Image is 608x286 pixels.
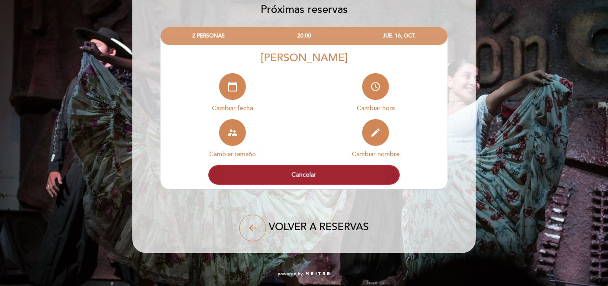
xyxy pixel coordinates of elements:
h2: Próximas reservas [132,3,476,16]
button: edit [362,119,389,146]
i: edit [370,127,381,138]
a: powered by [278,271,330,277]
div: [PERSON_NAME] [160,51,448,64]
i: supervisor_account [227,127,238,138]
button: access_time [362,73,389,100]
span: Cambiar tamaño [209,150,256,158]
button: Cancelar [208,165,400,185]
i: access_time [370,81,381,92]
i: calendar_today [227,81,238,92]
button: supervisor_account [219,119,246,146]
span: VOLVER A RESERVAS [269,221,369,233]
span: Cambiar nombre [352,150,400,158]
div: 2 PERSONAS [161,28,256,44]
button: calendar_today [219,73,246,100]
span: Cambiar fecha [212,104,253,112]
div: JUE. 16, OCT. [352,28,447,44]
span: powered by [278,271,303,277]
div: 20:00 [256,28,351,44]
img: MEITRE [305,272,330,276]
span: Cambiar hora [357,104,395,112]
button: arrow_back [239,215,266,241]
i: arrow_back [247,223,258,233]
